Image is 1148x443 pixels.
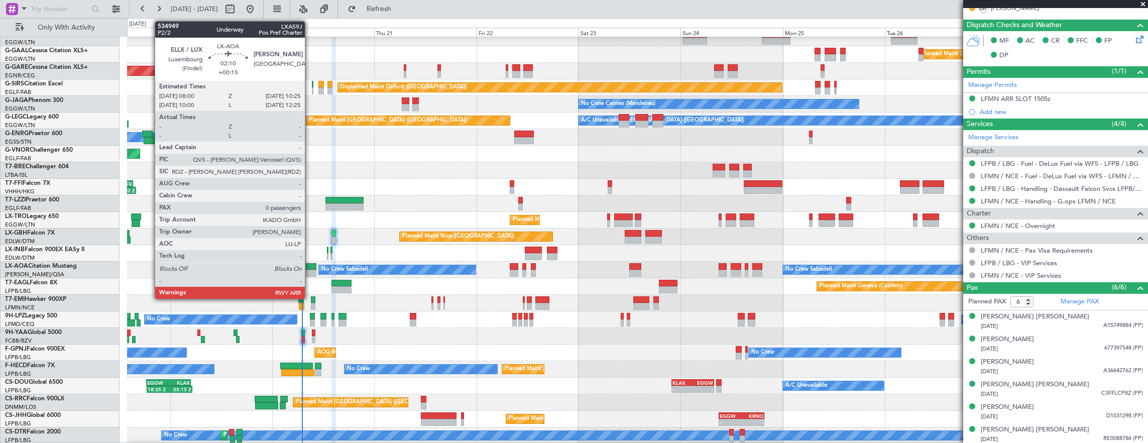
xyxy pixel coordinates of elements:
span: A15749884 (PP) [1103,321,1143,330]
div: KLAX [672,380,693,386]
div: Planned Maint Sofia [223,428,275,443]
a: CS-DTRFalcon 2000 [5,429,61,435]
a: LFMN/NCE [5,304,35,311]
div: 05:15 Z [169,386,191,392]
div: No Crew [147,312,170,327]
span: T7-FFI [5,180,23,186]
a: EGLF/FAB [5,88,31,96]
div: [PERSON_NAME] [981,357,1034,367]
a: LX-AOACitation Mustang [5,263,77,269]
div: A/C Unavailable [GEOGRAPHIC_DATA] ([GEOGRAPHIC_DATA]) [581,113,744,128]
div: EGGW [147,380,169,386]
span: Only With Activity [26,24,106,31]
span: G-GAAL [5,48,28,54]
span: 9H-YAA [5,329,28,336]
span: [DATE] [981,322,998,330]
div: No Crew [164,428,187,443]
a: F-HECDFalcon 7X [5,363,55,369]
span: LX-AOA [5,263,28,269]
a: DNMM/LOS [5,403,36,411]
a: G-ENRGPraetor 600 [5,131,62,137]
div: Fri 22 [477,28,579,37]
div: Planned Maint [GEOGRAPHIC_DATA] ([GEOGRAPHIC_DATA]) [513,212,671,228]
a: T7-LZZIPraetor 600 [5,197,59,203]
div: EGGW [693,380,713,386]
a: VHHH/HKG [5,188,35,195]
div: EGGW [720,413,741,419]
div: - [720,419,741,425]
div: No Crew Cannes (Mandelieu) [581,96,655,112]
a: [PERSON_NAME] [991,4,1039,13]
div: Sun 24 [680,28,782,37]
div: [PERSON_NAME] [PERSON_NAME] [981,380,1089,390]
a: LFPB/LBG [5,387,31,394]
div: ISP [979,3,988,14]
span: T7-EMI [5,296,25,302]
label: Planned PAX [968,297,1006,307]
span: G-SIRS [5,81,24,87]
a: LX-INBFalcon 900EX EASy II [5,247,84,253]
div: [PERSON_NAME] [981,402,1034,412]
a: G-GARECessna Citation XLS+ [5,64,88,70]
a: EGGW/LTN [5,39,35,46]
span: Others [967,233,989,244]
a: EGLF/FAB [5,204,31,212]
a: 9H-YAAGlobal 5000 [5,329,62,336]
a: G-VNORChallenger 650 [5,147,73,153]
div: Tue 26 [885,28,987,37]
a: LFMN / NCE - Pax Visa Requirements [981,246,1093,255]
div: No Crew Sabadell [321,262,368,277]
div: Sat 23 [579,28,680,37]
span: CS-RRC [5,396,27,402]
div: Wed 20 [272,28,374,37]
div: Unplanned Maint Oxford ([GEOGRAPHIC_DATA]) [340,80,467,95]
span: FP [1104,36,1112,46]
div: Unplanned Maint [GEOGRAPHIC_DATA] ([GEOGRAPHIC_DATA]) [194,229,359,244]
span: [DATE] [981,345,998,353]
div: Planned Maint Geneva (Cointrin) [223,246,306,261]
span: LX-TRO [5,213,27,219]
span: Pax [967,282,978,294]
a: EDLW/DTM [5,254,35,262]
div: Planned Maint [GEOGRAPHIC_DATA] ([GEOGRAPHIC_DATA]) [509,411,667,426]
a: T7-EAGLFalcon 8X [5,280,57,286]
div: - [693,386,713,392]
span: 677397548 (PP) [1104,344,1143,353]
a: 9H-LPZLegacy 500 [5,313,57,319]
a: EGGW/LTN [5,221,35,229]
a: EGNR/CEG [5,72,35,79]
a: G-SIRSCitation Excel [5,81,63,87]
button: Only With Activity [11,20,109,36]
div: No Crew [751,345,774,360]
a: FCBB/BZV [5,337,32,345]
a: LX-GBHFalcon 7X [5,230,55,236]
span: DP [999,51,1008,61]
a: CS-DOUGlobal 6500 [5,379,63,385]
div: - [741,419,763,425]
div: Planned Maint [GEOGRAPHIC_DATA] ([GEOGRAPHIC_DATA]) [505,362,663,377]
div: Mon 25 [783,28,885,37]
a: EGGW/LTN [5,122,35,129]
div: 18:35 Z [148,386,169,392]
a: LFMN / NCE - VIP Services [981,271,1061,280]
div: AOG Maint Hyères ([GEOGRAPHIC_DATA]-[GEOGRAPHIC_DATA]) [317,345,487,360]
span: Services [967,119,993,130]
span: [DATE] [981,390,998,398]
a: LFPB/LBG [5,420,31,427]
span: [DATE] - [DATE] [171,5,218,14]
span: T7-EAGL [5,280,30,286]
a: T7-FFIFalcon 7X [5,180,50,186]
a: LFPB/LBG [5,287,31,295]
a: LX-TROLegacy 650 [5,213,59,219]
a: [PERSON_NAME]/QSA [5,271,64,278]
span: C3FFLCP8Z (PP) [1101,389,1143,398]
a: EGLF/FAB [5,155,31,162]
span: (6/6) [1112,282,1126,292]
div: No Crew Sabadell [785,262,832,277]
span: D1031298 (PP) [1106,412,1143,420]
div: [PERSON_NAME] [PERSON_NAME] [981,425,1089,435]
a: Manage Services [968,133,1018,143]
a: LFPB / LBG - Fuel - DeLux Fuel via WFS - LFPB / LBG [981,159,1138,168]
span: FFC [1076,36,1088,46]
span: F-HECD [5,363,27,369]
